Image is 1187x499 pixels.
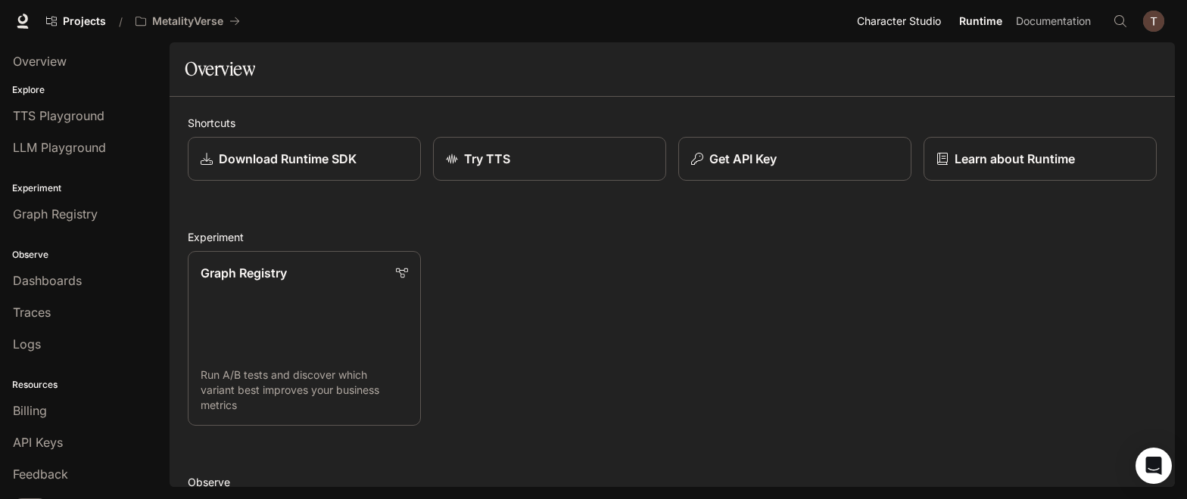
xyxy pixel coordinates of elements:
[851,6,952,36] a: Character Studio
[188,229,1157,245] h2: Experiment
[129,6,247,36] button: All workspaces
[433,137,666,181] a: Try TTS
[152,15,223,28] p: MetalityVerse
[959,12,1002,31] span: Runtime
[219,150,357,168] p: Download Runtime SDK
[185,54,255,84] h1: Overview
[1143,11,1164,32] img: User avatar
[1139,6,1169,36] button: User avatar
[201,367,408,413] p: Run A/B tests and discover which variant best improves your business metrics
[201,264,287,282] p: Graph Registry
[709,150,777,168] p: Get API Key
[113,14,129,29] div: /
[857,12,941,31] span: Character Studio
[39,6,113,36] a: Go to projects
[63,15,106,28] span: Projects
[678,137,911,181] button: Get API Key
[464,150,510,168] p: Try TTS
[1105,6,1136,36] button: Open Command Menu
[1016,12,1091,31] span: Documentation
[953,6,1008,36] a: Runtime
[1136,448,1172,484] div: Open Intercom Messenger
[924,137,1157,181] a: Learn about Runtime
[955,150,1075,168] p: Learn about Runtime
[188,115,1157,131] h2: Shortcuts
[188,137,421,181] a: Download Runtime SDK
[1010,6,1102,36] a: Documentation
[188,474,1157,490] h2: Observe
[188,251,421,426] a: Graph RegistryRun A/B tests and discover which variant best improves your business metrics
